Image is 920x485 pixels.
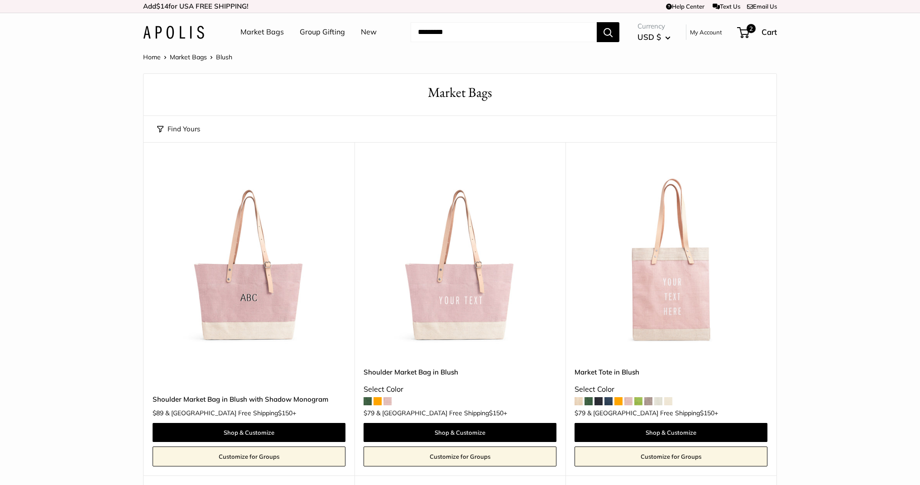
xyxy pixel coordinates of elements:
[156,2,168,10] span: $14
[364,367,556,377] a: Shoulder Market Bag in Blush
[157,83,763,102] h1: Market Bags
[300,25,345,39] a: Group Gifting
[143,26,204,39] img: Apolis
[575,165,767,358] a: Market Tote in BlushMarket Tote in Blush
[575,423,767,442] a: Shop & Customize
[489,409,503,417] span: $150
[157,123,200,135] button: Find Yours
[575,367,767,377] a: Market Tote in Blush
[364,447,556,466] a: Customize for Groups
[637,30,671,44] button: USD $
[637,20,671,33] span: Currency
[738,25,777,39] a: 2 Cart
[170,53,207,61] a: Market Bags
[153,447,345,466] a: Customize for Groups
[364,383,556,396] div: Select Color
[762,27,777,37] span: Cart
[240,25,284,39] a: Market Bags
[361,25,377,39] a: New
[575,409,585,417] span: $79
[713,3,740,10] a: Text Us
[587,410,718,416] span: & [GEOGRAPHIC_DATA] Free Shipping +
[153,165,345,358] a: Shoulder Market Bag in Blush with Shadow MonogramShoulder Market Bag in Blush with Shadow Monogram
[666,3,704,10] a: Help Center
[364,423,556,442] a: Shop & Customize
[364,165,556,358] a: Shoulder Market Bag in BlushShoulder Market Bag in Blush
[637,32,661,42] span: USD $
[216,53,232,61] span: Blush
[153,423,345,442] a: Shop & Customize
[165,410,296,416] span: & [GEOGRAPHIC_DATA] Free Shipping +
[575,165,767,358] img: Market Tote in Blush
[690,27,722,38] a: My Account
[575,383,767,396] div: Select Color
[364,165,556,358] img: Shoulder Market Bag in Blush
[376,410,507,416] span: & [GEOGRAPHIC_DATA] Free Shipping +
[364,409,374,417] span: $79
[747,24,756,33] span: 2
[153,409,163,417] span: $89
[700,409,714,417] span: $150
[153,165,345,358] img: Shoulder Market Bag in Blush with Shadow Monogram
[278,409,292,417] span: $150
[575,447,767,466] a: Customize for Groups
[143,51,232,63] nav: Breadcrumb
[411,22,597,42] input: Search...
[747,3,777,10] a: Email Us
[597,22,619,42] button: Search
[143,53,161,61] a: Home
[153,394,345,404] a: Shoulder Market Bag in Blush with Shadow Monogram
